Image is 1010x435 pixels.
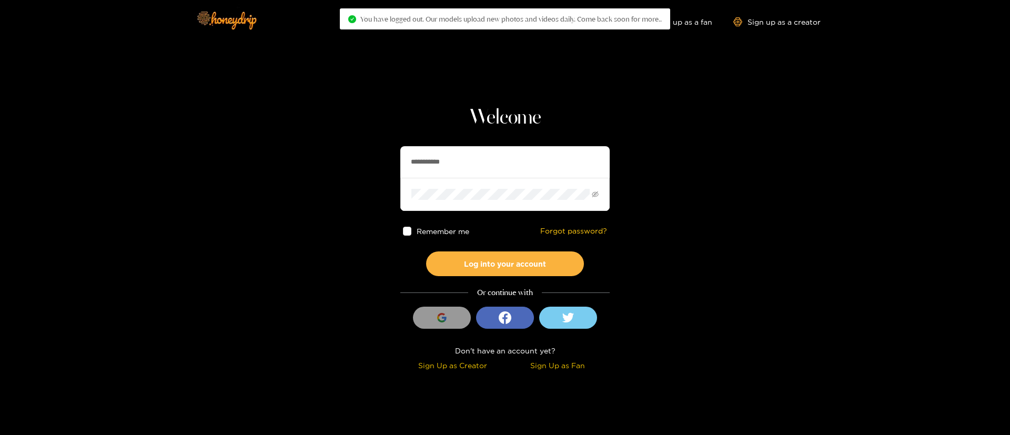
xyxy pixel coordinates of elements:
h1: Welcome [400,105,610,130]
span: eye-invisible [592,191,599,198]
span: You have logged out. Our models upload new photos and videos daily. Come back soon for more.. [360,15,662,23]
span: Remember me [417,227,470,235]
a: Sign up as a creator [733,17,821,26]
button: Log into your account [426,251,584,276]
span: check-circle [348,15,356,23]
div: Sign Up as Fan [508,359,607,371]
a: Forgot password? [540,227,607,236]
a: Sign up as a fan [640,17,712,26]
div: Sign Up as Creator [403,359,502,371]
div: Or continue with [400,287,610,299]
div: Don't have an account yet? [400,345,610,357]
